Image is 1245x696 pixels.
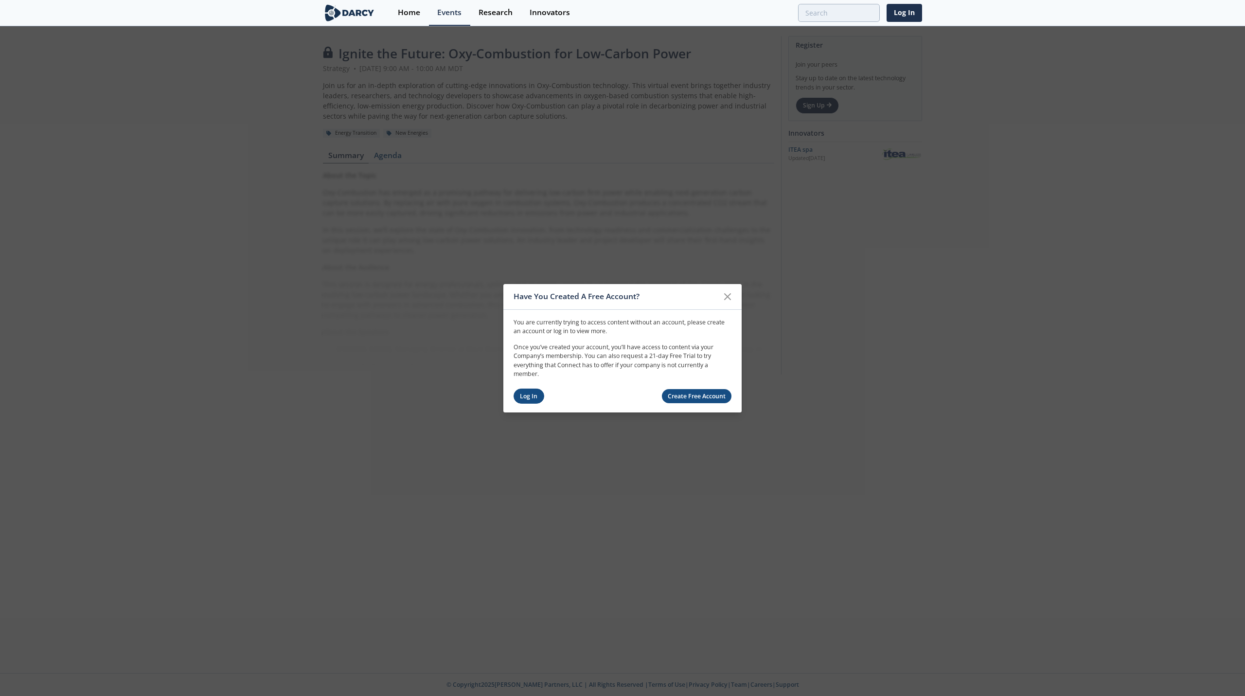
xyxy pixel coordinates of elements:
img: logo-wide.svg [323,4,376,21]
a: Log In [514,389,544,404]
div: Home [398,9,420,17]
div: Have You Created A Free Account? [514,287,718,306]
div: Research [479,9,513,17]
a: Log In [887,4,922,22]
input: Advanced Search [798,4,880,22]
p: You are currently trying to access content without an account, please create an account or log in... [514,318,731,336]
div: Events [437,9,462,17]
a: Create Free Account [662,389,732,403]
div: Innovators [530,9,570,17]
p: Once you’ve created your account, you’ll have access to content via your Company’s membership. Yo... [514,343,731,379]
